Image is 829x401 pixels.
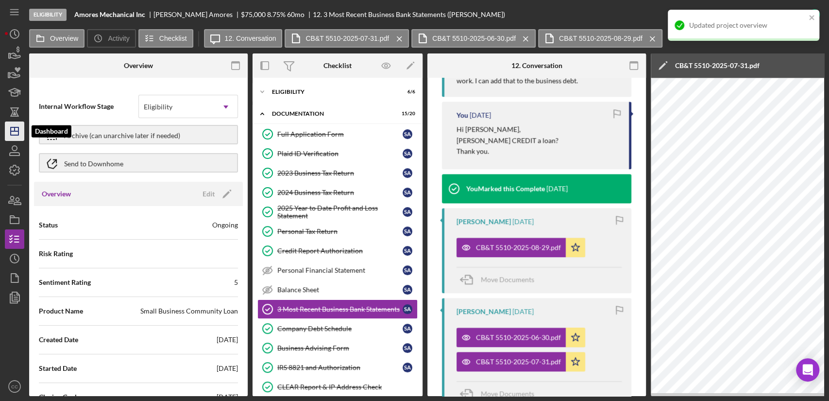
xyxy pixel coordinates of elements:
button: CB&T 5510-2025-06-30.pdf [457,328,585,347]
div: Updated project overview [689,21,806,29]
div: Ongoing [212,220,238,230]
div: 2025 Year to Date Profit and Loss Statement [277,204,403,220]
time: 2025-09-10 20:33 [512,218,534,226]
div: 8.75 % [267,11,286,18]
button: Activity [87,29,135,48]
div: You Marked this Complete [466,185,545,192]
div: 12. Conversation [511,62,562,70]
div: CB&T 5510-2025-06-30.pdf [476,333,561,341]
span: Internal Workflow Stage [39,102,138,111]
button: CC [5,377,24,396]
div: Open Intercom Messenger [796,358,819,382]
div: S A [403,188,412,197]
div: S A [403,227,412,236]
span: $75,000 [241,10,266,18]
div: Credit Report Authorization [277,247,403,255]
div: CB&T 5510-2025-08-29.pdf [476,244,561,251]
div: Checklist [323,62,352,70]
label: Activity [108,35,129,42]
button: CB&T 5510-2025-07-31.pdf [285,29,409,48]
div: Send to Downhome [64,154,123,172]
div: CB&T 5510-2025-07-31.pdf [476,358,561,366]
div: S A [403,129,412,139]
div: 3 Most Recent Business Bank Statements [277,305,403,313]
button: CB&T 5510-2025-08-29.pdf [538,29,662,48]
div: 12. 3 Most Recent Business Bank Statements ([PERSON_NAME]) [313,11,505,18]
button: Overview [29,29,85,48]
time: 2025-09-09 23:58 [512,308,534,315]
div: S A [403,207,412,217]
a: 3 Most Recent Business Bank StatementsSA [257,299,418,319]
span: Product Name [39,306,83,316]
div: Overview [124,62,153,70]
div: 15 / 20 [398,111,415,117]
label: Overview [50,35,78,42]
a: 2025 Year to Date Profit and Loss StatementSA [257,202,418,222]
div: Small Business Community Loan [140,306,238,316]
div: S A [403,363,412,372]
div: 6 / 6 [398,89,415,95]
div: 2024 Business Tax Return [277,189,403,196]
a: Full Application FormSA [257,124,418,144]
span: Status [39,220,58,230]
button: Edit [197,187,235,201]
label: 12. Conversation [225,35,276,42]
button: Archive (can unarchive later if needed) [39,125,238,144]
div: S A [403,324,412,333]
div: S A [403,168,412,178]
div: Eligibility [272,89,391,95]
div: Archive (can unarchive later if needed) [64,126,180,143]
a: Company Debt ScheduleSA [257,319,418,338]
button: 12. Conversation [204,29,283,48]
button: CB&T 5510-2025-06-30.pdf [411,29,536,48]
div: [DATE] [217,335,238,345]
div: Personal Financial Statement [277,266,403,274]
div: Documentation [272,111,391,117]
button: Checklist [138,29,193,48]
time: 2025-09-11 23:06 [470,111,491,119]
div: [PERSON_NAME] Amores [153,11,241,18]
button: close [809,14,815,23]
div: S A [403,149,412,158]
a: Plaid ID VerificationSA [257,144,418,163]
div: Business Advising Form [277,344,403,352]
div: You [457,111,468,119]
a: Business Advising FormSA [257,338,418,358]
a: 2024 Business Tax ReturnSA [257,183,418,202]
b: Amores Mechanical Inc [74,11,145,18]
p: [PERSON_NAME] CREDIT a loan? [457,135,558,146]
div: [DATE] [217,364,238,373]
a: Personal Financial StatementSA [257,261,418,280]
div: S A [403,265,412,275]
div: S A [403,246,412,256]
span: Move Documents [481,275,534,283]
div: Company Debt Schedule [277,325,403,332]
button: Move Documents [457,267,544,292]
div: Eligibility [29,9,67,21]
label: Checklist [159,35,187,42]
div: Balance Sheet [277,286,403,294]
p: Hi [PERSON_NAME], [457,124,558,135]
div: 60 mo [287,11,305,18]
div: 2023 Business Tax Return [277,169,403,177]
time: 2025-09-10 23:40 [546,185,568,192]
span: Started Date [39,364,77,373]
button: Send to Downhome [39,153,238,173]
a: Balance SheetSA [257,280,418,299]
div: 5 [234,278,238,287]
div: Eligibility [144,103,172,111]
label: CB&T 5510-2025-06-30.pdf [432,35,516,42]
span: Risk Rating [39,249,73,259]
div: Personal Tax Return [277,227,403,235]
span: Created Date [39,335,78,345]
a: IRS 8821 and AuthorizationSA [257,358,418,377]
label: CB&T 5510-2025-08-29.pdf [559,35,643,42]
div: [PERSON_NAME] [457,308,511,315]
button: CB&T 5510-2025-08-29.pdf [457,238,585,257]
div: S A [403,304,412,314]
div: CB&T 5510-2025-07-31.pdf [675,62,760,70]
span: Move Documents [481,389,534,398]
a: 2023 Business Tax ReturnSA [257,163,418,183]
div: S A [403,285,412,295]
p: Thank you. [457,146,558,157]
